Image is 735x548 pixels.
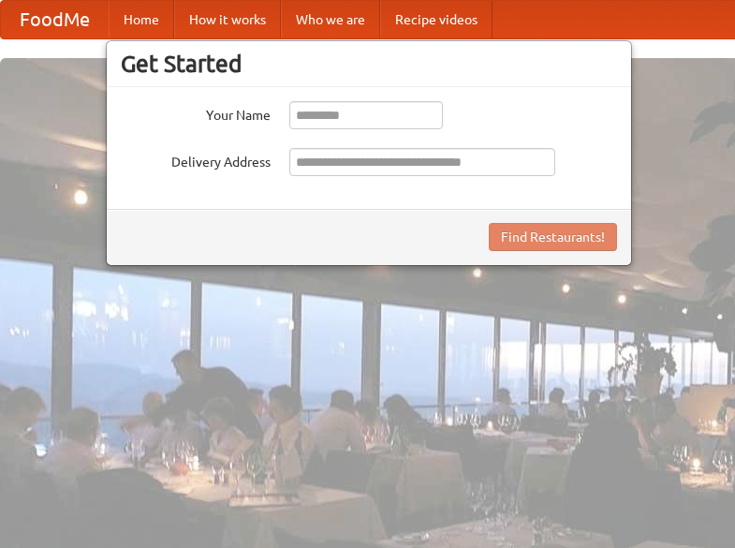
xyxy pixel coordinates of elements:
[1,1,109,38] a: FoodMe
[121,148,271,171] label: Delivery Address
[121,101,271,125] label: Your Name
[281,1,380,38] a: Who we are
[109,1,174,38] a: Home
[489,223,617,251] button: Find Restaurants!
[174,1,281,38] a: How it works
[380,1,492,38] a: Recipe videos
[121,50,617,78] h3: Get Started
